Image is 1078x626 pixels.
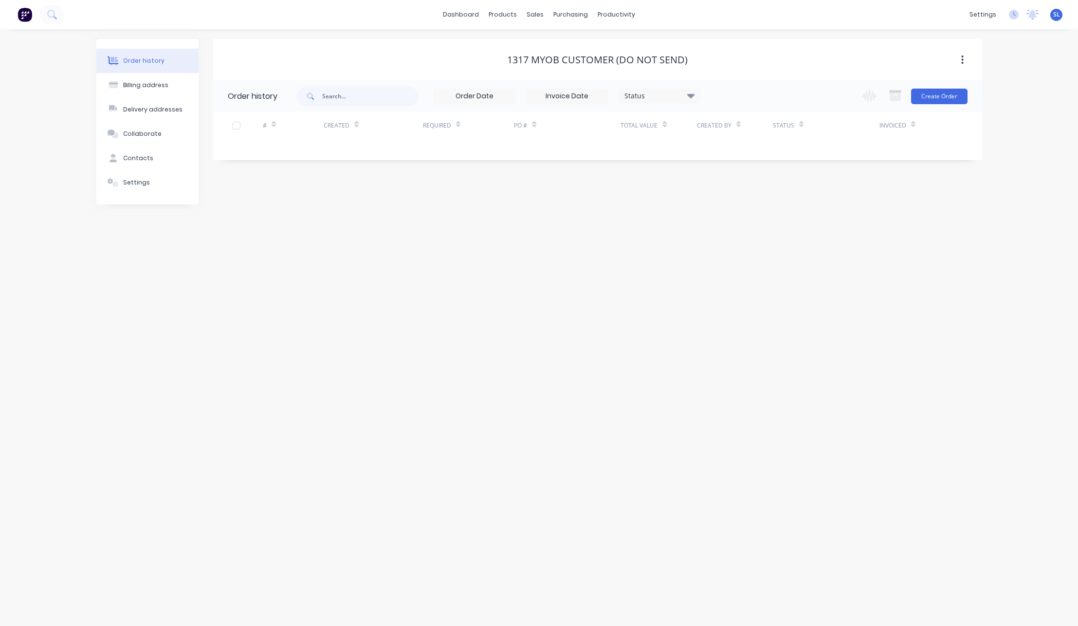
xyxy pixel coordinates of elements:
[548,7,593,22] div: purchasing
[423,112,514,139] div: Required
[123,178,150,187] div: Settings
[526,89,608,104] input: Invoice Date
[123,105,183,114] div: Delivery addresses
[324,121,349,130] div: Created
[593,7,640,22] div: productivity
[621,121,658,130] div: Total Value
[619,91,700,101] div: Status
[263,121,267,130] div: #
[123,154,153,163] div: Contacts
[773,112,879,139] div: Status
[879,112,940,139] div: Invoiced
[322,87,419,106] input: Search...
[697,121,731,130] div: Created By
[96,146,199,170] button: Contacts
[965,7,1001,22] div: settings
[1053,10,1060,19] span: SL
[123,129,162,138] div: Collaborate
[438,7,484,22] a: dashboard
[423,121,451,130] div: Required
[621,112,696,139] div: Total Value
[879,121,906,130] div: Invoiced
[123,81,168,90] div: Billing address
[507,54,688,66] div: 1317 MYOB Customer (Do not send)
[263,112,324,139] div: #
[773,121,794,130] div: Status
[228,91,277,102] div: Order history
[324,112,422,139] div: Created
[522,7,548,22] div: sales
[484,7,522,22] div: products
[434,89,515,104] input: Order Date
[96,97,199,122] button: Delivery addresses
[96,73,199,97] button: Billing address
[96,122,199,146] button: Collaborate
[911,89,968,104] button: Create Order
[96,170,199,195] button: Settings
[697,112,773,139] div: Created By
[96,49,199,73] button: Order history
[18,7,32,22] img: Factory
[514,121,527,130] div: PO #
[123,56,164,65] div: Order history
[514,112,621,139] div: PO #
